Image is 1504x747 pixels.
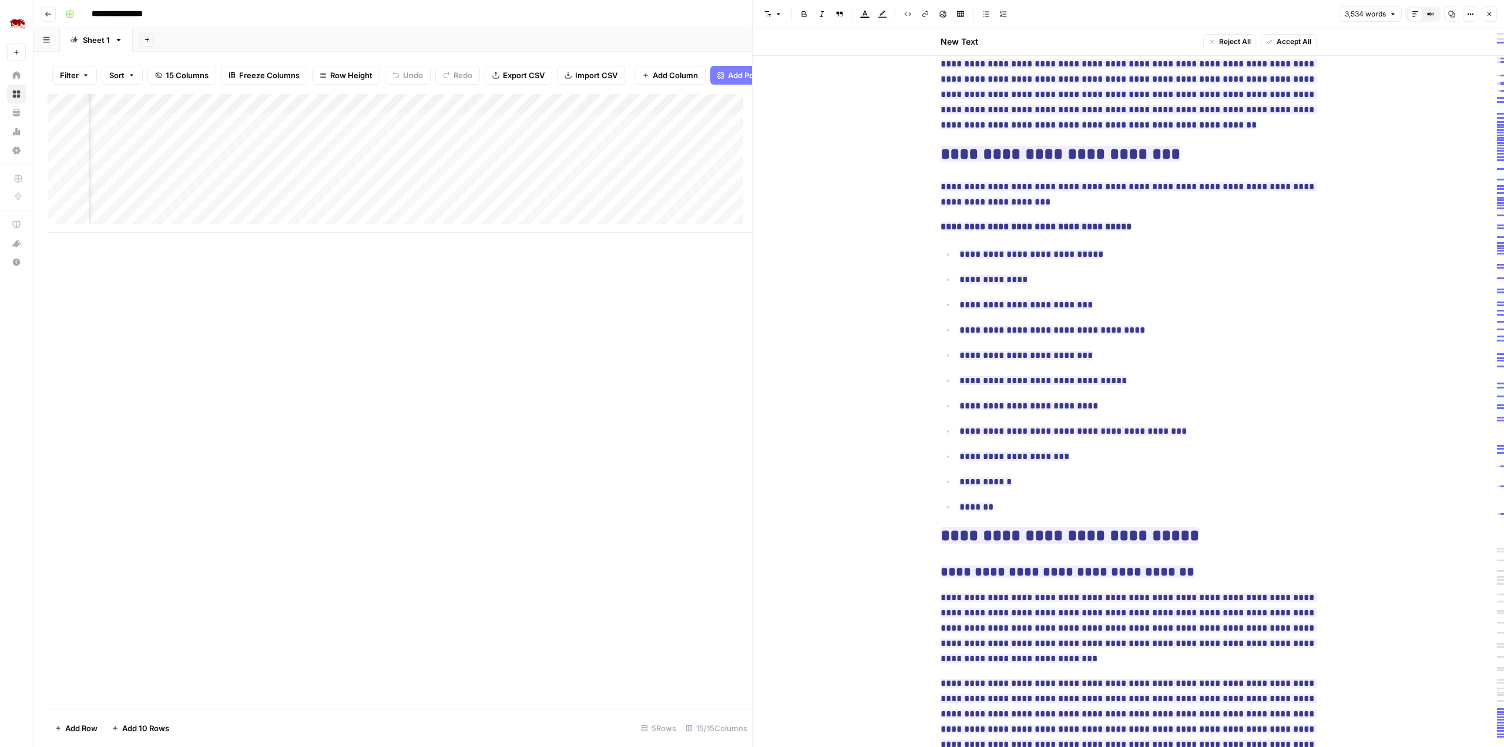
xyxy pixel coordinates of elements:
[1339,6,1402,22] button: 3,534 words
[7,14,28,35] img: Rhino Africa Logo
[48,719,105,738] button: Add Row
[653,69,698,81] span: Add Column
[83,34,110,46] div: Sheet 1
[503,69,545,81] span: Export CSV
[454,69,472,81] span: Redo
[7,215,26,234] a: AirOps Academy
[60,69,79,81] span: Filter
[7,85,26,103] a: Browse
[330,69,372,81] span: Row Height
[634,66,706,85] button: Add Column
[147,66,216,85] button: 15 Columns
[102,66,143,85] button: Sort
[557,66,625,85] button: Import CSV
[7,141,26,160] a: Settings
[710,66,799,85] button: Add Power Agent
[122,722,169,734] span: Add 10 Rows
[575,69,617,81] span: Import CSV
[1219,36,1251,47] span: Reject All
[7,9,26,39] button: Workspace: Rhino Africa
[7,253,26,272] button: Help + Support
[403,69,423,81] span: Undo
[1345,9,1386,19] span: 3,534 words
[7,66,26,85] a: Home
[65,722,98,734] span: Add Row
[166,69,209,81] span: 15 Columns
[435,66,480,85] button: Redo
[681,719,752,738] div: 15/15 Columns
[1261,34,1317,49] button: Accept All
[60,28,133,52] a: Sheet 1
[7,122,26,141] a: Usage
[221,66,307,85] button: Freeze Columns
[1277,36,1311,47] span: Accept All
[8,235,25,252] div: What's new?
[728,69,792,81] span: Add Power Agent
[1203,34,1256,49] button: Reject All
[105,719,176,738] button: Add 10 Rows
[312,66,380,85] button: Row Height
[941,36,978,48] h2: New Text
[485,66,552,85] button: Export CSV
[52,66,97,85] button: Filter
[636,719,681,738] div: 5 Rows
[109,69,125,81] span: Sort
[239,69,300,81] span: Freeze Columns
[7,103,26,122] a: Your Data
[7,234,26,253] button: What's new?
[385,66,431,85] button: Undo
